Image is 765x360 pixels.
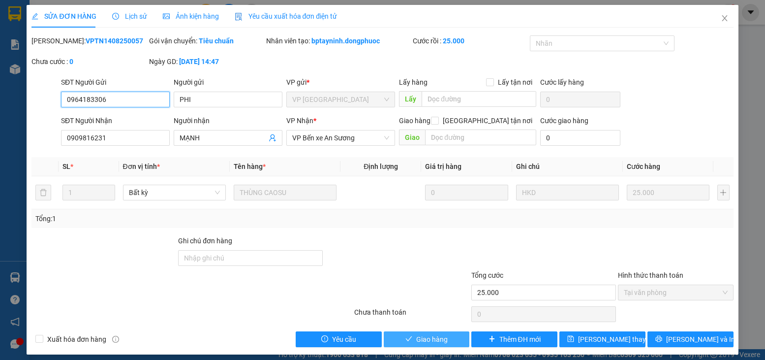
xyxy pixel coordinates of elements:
[269,134,276,142] span: user-add
[416,334,448,345] span: Giao hàng
[489,335,495,343] span: plus
[471,271,503,279] span: Tổng cước
[425,130,536,145] input: Dọc đường
[471,331,557,347] button: plusThêm ĐH mới
[311,37,380,45] b: bptayninh.dongphuoc
[112,336,119,343] span: info-circle
[384,331,470,347] button: checkGiao hàng
[425,185,508,200] input: 0
[425,163,461,170] span: Giá trị hàng
[31,56,147,67] div: Chưa cước :
[112,12,147,20] span: Lịch sử
[178,237,232,245] label: Ghi chú đơn hàng
[129,185,220,200] span: Bất kỳ
[332,334,356,345] span: Yêu cầu
[234,185,337,200] input: VD: Bàn, Ghế
[178,250,323,266] input: Ghi chú đơn hàng
[43,334,110,345] span: Xuất hóa đơn hàng
[149,56,264,67] div: Ngày GD:
[721,14,729,22] span: close
[35,185,51,200] button: delete
[353,307,470,324] div: Chưa thanh toán
[61,115,170,126] div: SĐT Người Nhận
[112,13,119,20] span: clock-circle
[292,131,389,145] span: VP Bến xe An Sương
[494,77,536,88] span: Lấy tận nơi
[179,58,219,65] b: [DATE] 14:47
[399,78,428,86] span: Lấy hàng
[69,58,73,65] b: 0
[286,117,313,125] span: VP Nhận
[163,13,170,20] span: picture
[540,130,621,146] input: Cước giao hàng
[540,117,588,125] label: Cước giao hàng
[711,5,738,33] button: Close
[149,35,264,46] div: Gói vận chuyển:
[578,334,657,345] span: [PERSON_NAME] thay đổi
[627,163,660,170] span: Cước hàng
[405,335,412,343] span: check
[296,331,382,347] button: exclamation-circleYêu cầu
[618,271,683,279] label: Hình thức thanh toán
[516,185,619,200] input: Ghi Chú
[61,77,170,88] div: SĐT Người Gửi
[567,335,574,343] span: save
[399,91,422,107] span: Lấy
[512,157,623,176] th: Ghi chú
[234,163,266,170] span: Tên hàng
[540,92,621,107] input: Cước lấy hàng
[235,13,243,21] img: icon
[174,77,282,88] div: Người gửi
[292,92,389,107] span: VP Tây Ninh
[413,35,528,46] div: Cước rồi :
[399,130,425,145] span: Giao
[266,35,411,46] div: Nhân viên tạo:
[422,91,536,107] input: Dọc đường
[364,163,398,170] span: Định lượng
[199,37,234,45] b: Tiêu chuẩn
[123,163,160,170] span: Đơn vị tính
[627,185,709,200] input: 0
[31,35,147,46] div: [PERSON_NAME]:
[399,117,430,125] span: Giao hàng
[35,213,296,224] div: Tổng: 1
[286,77,395,88] div: VP gửi
[321,335,328,343] span: exclamation-circle
[439,115,536,126] span: [GEOGRAPHIC_DATA] tận nơi
[559,331,645,347] button: save[PERSON_NAME] thay đổi
[499,334,541,345] span: Thêm ĐH mới
[163,12,219,20] span: Ảnh kiện hàng
[86,37,143,45] b: VPTN1408250057
[31,13,38,20] span: edit
[717,185,729,200] button: plus
[666,334,735,345] span: [PERSON_NAME] và In
[235,12,337,20] span: Yêu cầu xuất hóa đơn điện tử
[655,335,662,343] span: printer
[647,331,734,347] button: printer[PERSON_NAME] và In
[624,285,727,300] span: Tại văn phòng
[540,78,584,86] label: Cước lấy hàng
[174,115,282,126] div: Người nhận
[62,163,70,170] span: SL
[443,37,464,45] b: 25.000
[31,12,96,20] span: SỬA ĐƠN HÀNG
